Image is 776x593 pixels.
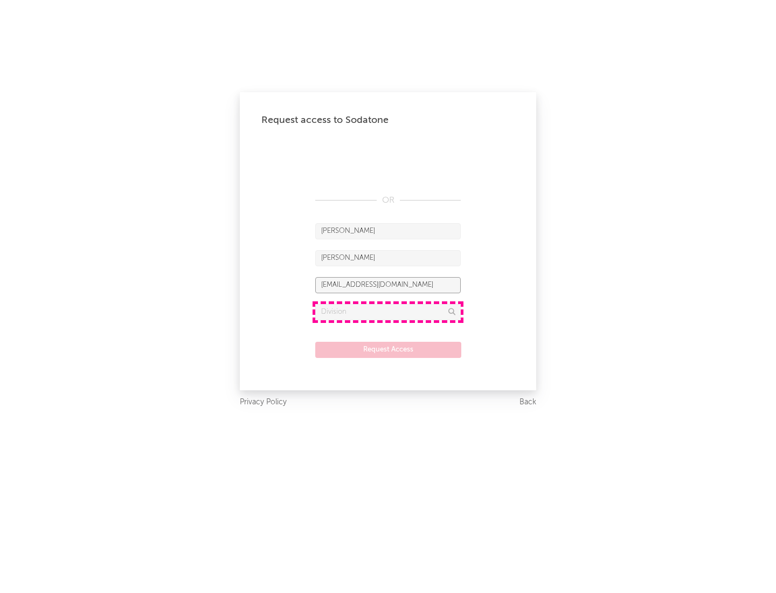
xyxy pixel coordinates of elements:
[261,114,515,127] div: Request access to Sodatone
[315,194,461,207] div: OR
[315,342,461,358] button: Request Access
[519,396,536,409] a: Back
[315,223,461,239] input: First Name
[315,304,461,320] input: Division
[240,396,287,409] a: Privacy Policy
[315,277,461,293] input: Email
[315,250,461,266] input: Last Name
